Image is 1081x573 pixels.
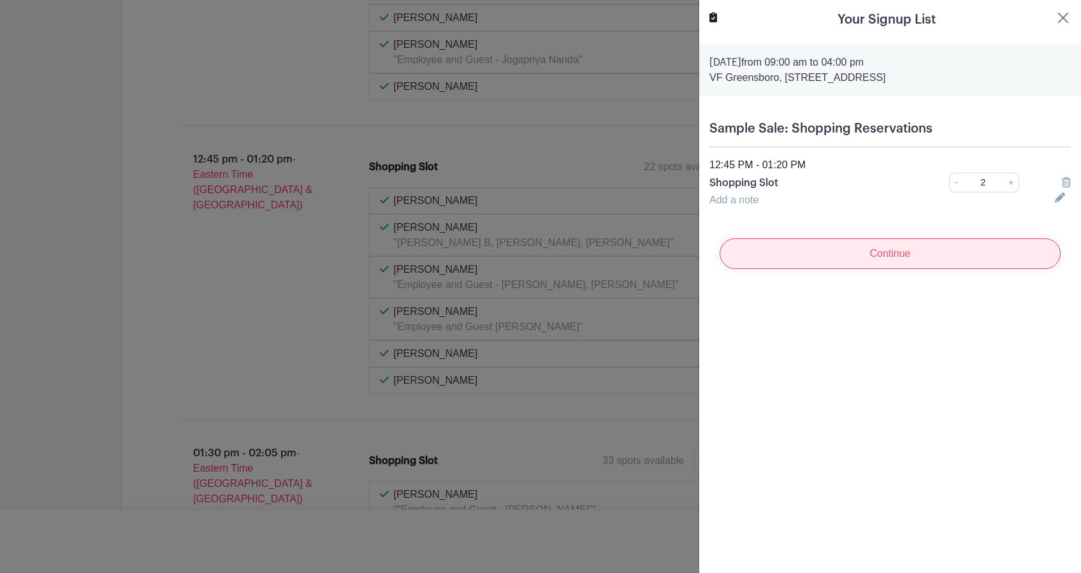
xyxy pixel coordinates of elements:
[709,194,758,205] a: Add a note
[838,10,936,29] h5: Your Signup List
[709,70,1071,85] p: VF Greensboro, [STREET_ADDRESS]
[702,157,1078,173] div: 12:45 PM - 01:20 PM
[1003,173,1019,192] a: +
[709,57,741,68] strong: [DATE]
[1056,10,1071,25] button: Close
[709,55,1071,70] p: from 09:00 am to 04:00 pm
[709,175,914,191] p: Shopping Slot
[720,238,1061,269] input: Continue
[709,121,1071,136] h5: Sample Sale: Shopping Reservations
[949,173,963,192] a: -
